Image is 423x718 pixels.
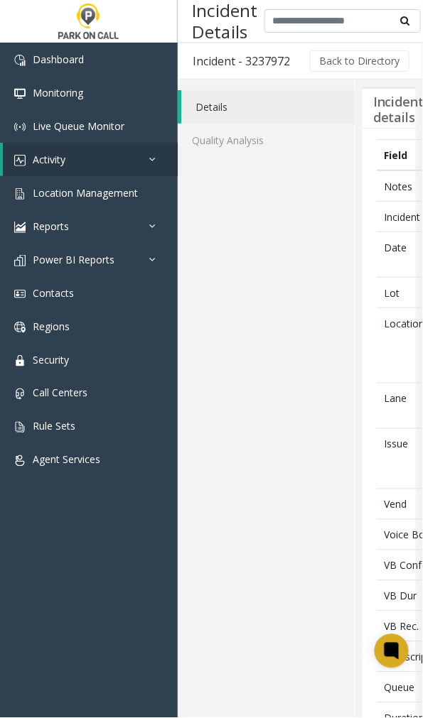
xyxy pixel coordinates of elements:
span: Regions [33,320,70,333]
img: 'icon' [14,388,26,400]
img: 'icon' [14,455,26,467]
img: 'icon' [14,288,26,300]
img: 'icon' [14,155,26,166]
button: Back to Directory [310,50,409,72]
img: 'icon' [14,188,26,200]
span: Location Management [33,186,138,200]
img: 'icon' [14,422,26,433]
span: Monitoring [33,86,83,99]
span: Reports [33,219,69,233]
span: Activity [33,153,65,166]
span: Contacts [33,286,74,300]
a: Details [181,90,355,124]
span: Power BI Reports [33,253,114,266]
h3: Incident - 3237972 [178,45,304,77]
img: 'icon' [14,88,26,99]
span: Rule Sets [33,420,75,433]
span: Agent Services [33,453,100,467]
span: Live Queue Monitor [33,119,124,133]
span: Security [33,353,69,366]
img: 'icon' [14,255,26,266]
img: 'icon' [14,121,26,133]
img: 'icon' [14,222,26,233]
span: Dashboard [33,53,84,66]
span: Call Centers [33,386,87,400]
img: 'icon' [14,355,26,366]
a: Quality Analysis [178,124,355,157]
a: Activity [3,143,178,176]
img: 'icon' [14,322,26,333]
img: 'icon' [14,55,26,66]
